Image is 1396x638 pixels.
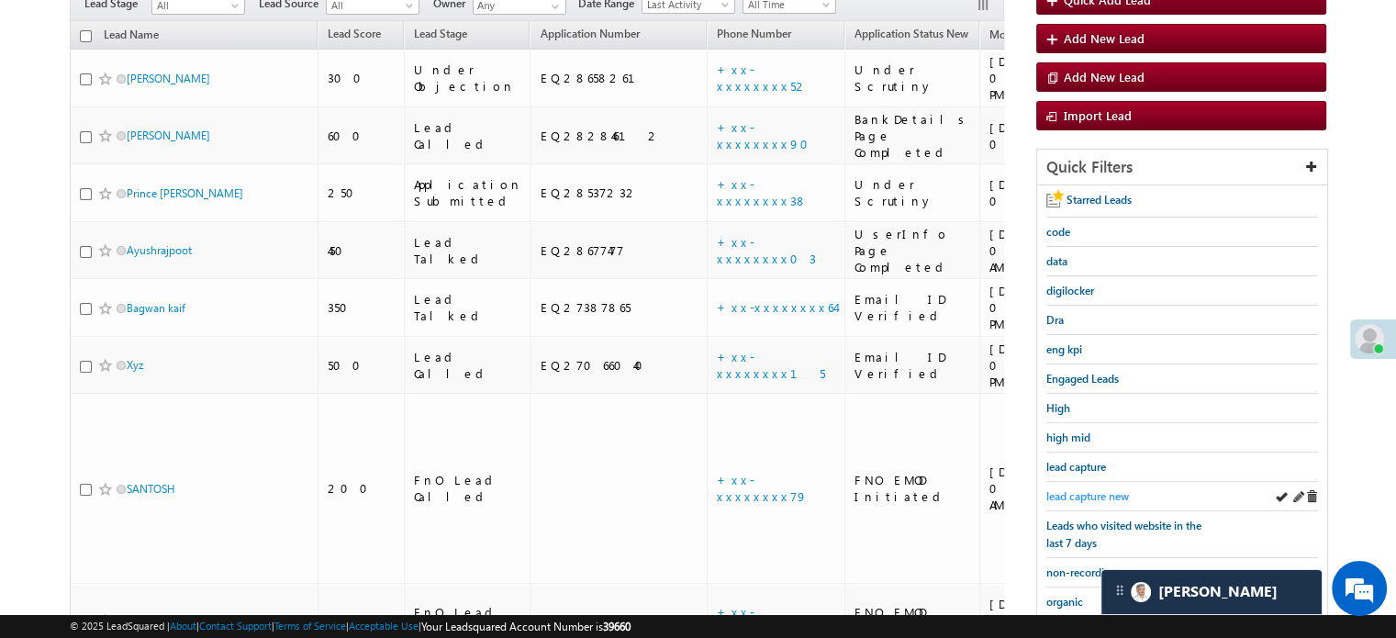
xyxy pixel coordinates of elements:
span: Dra [1046,313,1064,327]
div: Under Scrutiny [854,176,971,209]
div: Application Submitted [414,176,522,209]
img: d_60004797649_company_0_60004797649 [31,96,77,120]
span: Lead Stage [414,27,467,40]
span: Lead Score [328,27,381,40]
div: 300 [328,612,396,629]
div: Email ID Verified [854,291,971,324]
a: +xx-xxxxxxxx90 [717,119,820,151]
span: 39660 [603,620,631,633]
div: [DATE] 01:36 PM [989,341,1076,390]
span: lead capture new [1046,489,1129,503]
div: Lead Called [414,119,522,152]
a: +xx-xxxxxxxx38 [717,176,808,208]
span: Application Number [540,27,639,40]
span: non-recording [1046,565,1117,579]
div: Quick Filters [1037,150,1327,185]
div: Lead Called [414,349,522,382]
div: [DATE] 07:30 PM [989,53,1076,103]
a: [PERSON_NAME] [127,129,210,142]
a: +xx-xxxxxxxx79 [717,472,808,504]
div: 600 [328,128,396,144]
span: Add New Lead [1064,30,1145,46]
em: Start Chat [250,499,333,524]
a: Phone Number [708,24,800,48]
a: +xx-xxxxxxxx52 [717,62,809,94]
a: Lead Score [318,24,390,48]
div: [DATE] 09:17 PM [989,283,1076,332]
div: 250 [328,185,396,201]
a: Prince [PERSON_NAME] [127,186,243,200]
div: Lead Talked [414,234,522,267]
span: Carter [1158,583,1278,600]
a: +xx-xxxxxxxx92 [717,604,813,636]
a: Modified On (sorted descending) [980,24,1078,48]
a: Xyz [127,358,143,372]
div: 500 [328,357,396,374]
div: carter-dragCarter[PERSON_NAME] [1100,569,1323,615]
img: Carter [1131,582,1151,602]
span: Import Lead [1064,107,1132,123]
span: eng kpi [1046,342,1082,356]
span: Starred Leads [1067,193,1132,207]
div: UserInfo Page Completed [854,226,971,275]
span: Your Leadsquared Account Number is [421,620,631,633]
span: Phone Number [717,27,791,40]
input: Check all records [80,30,92,42]
a: [PERSON_NAME] [127,72,210,85]
a: Acceptable Use [349,620,419,632]
a: Application Number [530,24,648,48]
div: 350 [328,299,396,316]
div: Under Objection [414,62,522,95]
div: [DATE] 05:42 PM [989,119,1076,152]
div: 200 [328,480,396,497]
div: Chat with us now [95,96,308,120]
a: Lead Name [95,25,168,49]
div: Email ID Verified [854,349,971,382]
div: EQ27066040 [540,357,698,374]
span: data [1046,254,1067,268]
a: +xx-xxxxxxxx03 [717,234,816,266]
a: Ayushrajpoot [127,243,192,257]
div: FNO EMOD Initiated [854,472,971,505]
div: Under Scrutiny [854,62,971,95]
a: SANTOSH [127,482,175,496]
div: EQ28284612 [540,128,698,144]
a: Bagwan kaif [127,301,185,315]
textarea: Type your message and hit 'Enter' [24,170,335,484]
span: High [1046,401,1070,415]
div: EQ20711143 [540,612,698,629]
span: Application Status New [854,27,968,40]
a: [PERSON_NAME] [127,613,210,627]
span: organic [1046,595,1083,609]
div: [DATE] 09:26 AM [989,464,1076,513]
div: [DATE] 02:13 AM [989,226,1076,275]
div: BankDetails Page Completed [854,111,971,161]
span: Leads who visited website in the last 7 days [1046,519,1201,550]
span: © 2025 LeadSquared | | | | | [70,618,631,635]
a: Application Status New [845,24,977,48]
a: +xx-xxxxxxxx15 [717,349,825,381]
div: FnO Lead Called [414,472,522,505]
span: lead capture [1046,460,1106,474]
div: FnO Lead Called [414,604,522,637]
div: Lead Talked [414,291,522,324]
div: EQ28677477 [540,242,698,259]
div: [DATE] 04:42 PM [989,176,1076,209]
a: About [170,620,196,632]
div: 300 [328,70,396,86]
span: Modified On [989,28,1051,41]
a: Lead Stage [405,24,476,48]
span: code [1046,225,1070,239]
div: 450 [328,242,396,259]
a: Terms of Service [274,620,346,632]
div: Minimize live chat window [301,9,345,53]
div: EQ27387865 [540,299,698,316]
div: FNO EMOD Initiated [854,604,971,637]
span: Add New Lead [1064,69,1145,84]
img: carter-drag [1112,583,1127,598]
a: +xx-xxxxxxxx64 [717,299,835,315]
span: digilocker [1046,284,1094,297]
div: EQ28537232 [540,185,698,201]
a: Contact Support [199,620,272,632]
span: high mid [1046,431,1090,444]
